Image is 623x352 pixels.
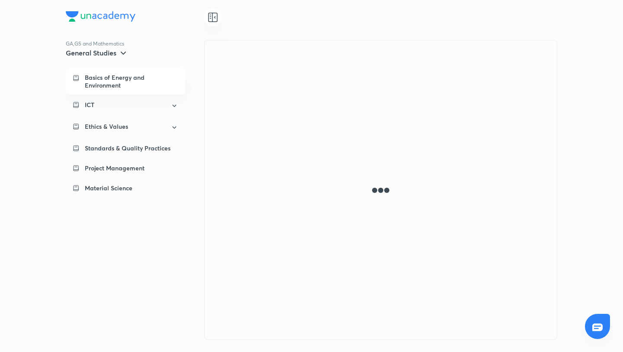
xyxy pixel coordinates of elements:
p: Material Science [85,184,132,192]
p: Project Management [85,164,145,173]
p: Ethics & Values [85,122,128,131]
img: Company Logo [66,11,135,22]
p: Standards & Quality Practices [85,144,170,153]
p: GA,GS and Mathematics [66,40,204,48]
p: ICT [85,101,94,109]
h5: General Studies [66,49,116,57]
p: Basics of Energy and Environment [85,74,178,89]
